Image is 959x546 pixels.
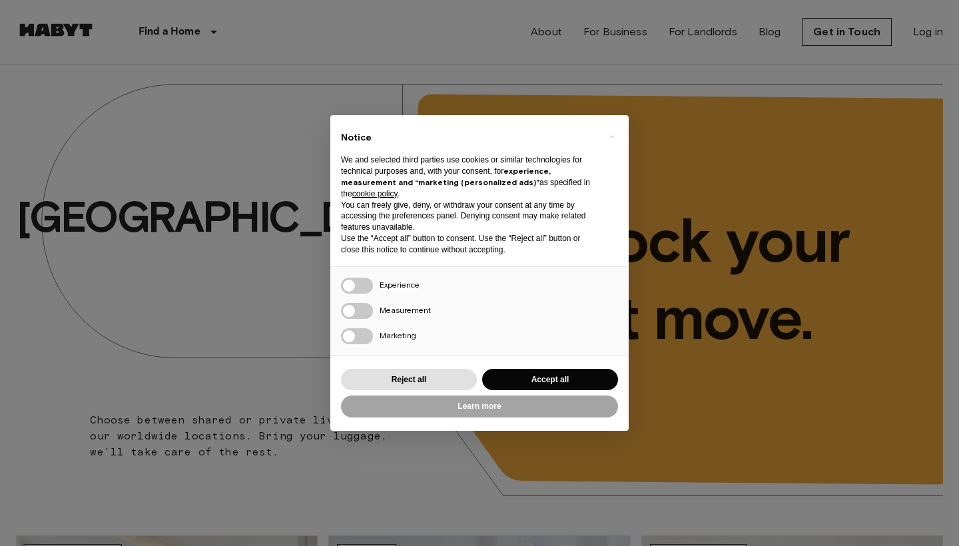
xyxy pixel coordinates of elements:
a: cookie policy [352,189,398,198]
h2: Notice [341,131,597,144]
p: We and selected third parties use cookies or similar technologies for technical purposes and, wit... [341,154,597,199]
p: Use the “Accept all” button to consent. Use the “Reject all” button or close this notice to conti... [341,233,597,256]
strong: experience, measurement and “marketing (personalized ads)” [341,166,551,187]
span: Experience [380,280,420,290]
p: You can freely give, deny, or withdraw your consent at any time by accessing the preferences pane... [341,200,597,233]
button: Close this notice [601,126,622,147]
span: × [609,129,614,144]
button: Learn more [341,396,618,417]
span: Measurement [380,305,431,315]
button: Accept all [482,369,618,391]
span: Marketing [380,330,416,340]
button: Reject all [341,369,477,391]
